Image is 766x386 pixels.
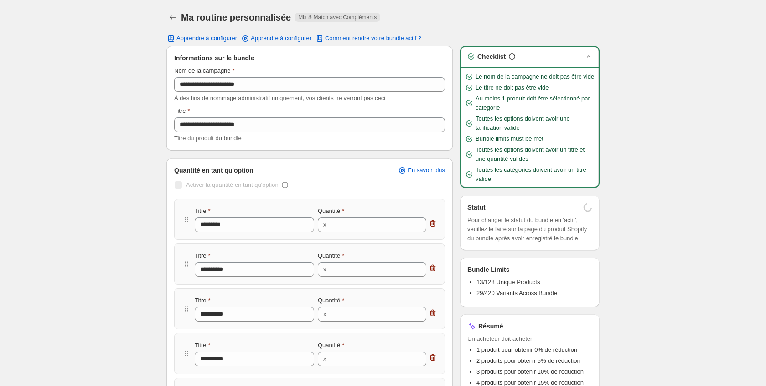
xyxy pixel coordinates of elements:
span: Activer la quantité en tant qu'option [186,181,279,188]
span: Bundle limits must be met [476,134,543,143]
span: Quantité en tant qu'option [174,166,254,175]
span: Apprendre à configurer [251,35,311,42]
span: Un acheteur doit acheter [467,334,592,344]
div: x [323,265,326,274]
h3: Checklist [477,52,506,61]
span: 29/420 Variants Across Bundle [476,290,557,296]
span: Le nom de la campagne ne doit pas être vide [476,72,594,81]
label: Titre [195,206,211,216]
label: Quantité [318,206,344,216]
h3: Résumé [478,322,503,331]
label: Titre [195,296,211,305]
span: Comment rendre votre bundle actif ? [325,35,421,42]
div: x [323,310,326,319]
label: Titre [195,341,211,350]
span: Le titre ne doit pas être vide [476,83,549,92]
label: Nom de la campagne [174,66,235,75]
span: 13/128 Unique Products [476,279,540,286]
span: Toutes les catégories doivent avoir un titre valide [476,165,595,184]
li: 1 produit pour obtenir 0% de réduction [476,345,592,354]
div: x [323,220,326,229]
h3: Statut [467,203,486,212]
span: Apprendre à configurer [176,35,237,42]
span: À des fins de nommage administratif uniquement, vos clients ne verront pas ceci [174,95,385,101]
li: 3 produits pour obtenir 10% de réduction [476,367,592,376]
li: 2 produits pour obtenir 5% de réduction [476,356,592,365]
span: Informations sur le bundle [174,53,254,63]
span: Toutes les options doivent avoir une tarification valide [476,114,595,132]
label: Quantité [318,296,344,305]
h3: Bundle Limits [467,265,510,274]
label: Quantité [318,341,344,350]
a: Apprendre à configurer [235,32,317,45]
button: Back [166,11,179,24]
label: Titre [195,251,211,260]
label: Quantité [318,251,344,260]
button: Apprendre à configurer [161,32,243,45]
span: Pour changer le statut du bundle en 'actif', veuillez le faire sur la page du produit Shopify du ... [467,216,592,243]
h1: Ma routine personnalisée [181,12,291,23]
span: En savoir plus [408,167,445,174]
label: Titre [174,106,190,116]
span: Au moins 1 produit doit être sélectionné par catégorie [476,94,595,112]
div: x [323,354,326,364]
span: Toutes les options doivent avoir un titre et une quantité valides [476,145,595,164]
span: Titre du produit du bundle [174,135,242,142]
span: Mix & Match avec Compléments [298,14,377,21]
button: Comment rendre votre bundle actif ? [310,32,427,45]
a: En savoir plus [392,164,450,177]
